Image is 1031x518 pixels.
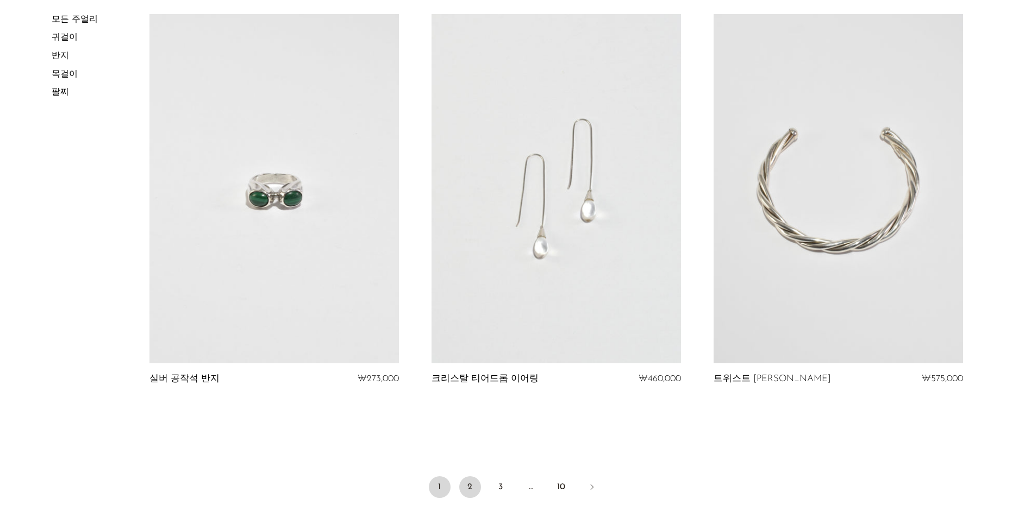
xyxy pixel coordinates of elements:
[358,374,399,383] span: ₩273,000
[551,476,572,498] a: 10
[922,374,963,383] span: ₩575,000
[52,52,69,60] a: 반지
[581,476,603,500] a: 다음
[429,476,451,498] span: 1
[432,374,539,384] a: 크리스탈 티어드롭 이어링
[52,88,69,97] a: 팔찌
[52,34,78,42] a: 귀걸이
[52,15,98,24] a: 모든 주얼리
[149,374,220,384] a: 실버 공작석 반지
[639,374,681,383] span: ₩460,000
[490,476,511,498] a: 3
[459,476,481,498] a: 2
[520,476,542,498] span: …
[714,374,831,384] a: 트위스트 [PERSON_NAME]
[52,70,78,79] a: 목걸이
